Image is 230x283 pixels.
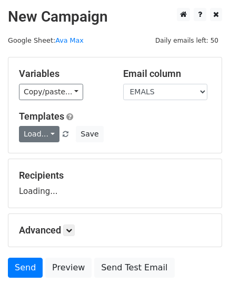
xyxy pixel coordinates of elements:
[152,35,222,46] span: Daily emails left: 50
[123,68,212,80] h5: Email column
[8,8,222,26] h2: New Campaign
[19,84,83,100] a: Copy/paste...
[8,258,43,278] a: Send
[45,258,92,278] a: Preview
[19,111,64,122] a: Templates
[76,126,103,142] button: Save
[19,225,211,236] h5: Advanced
[19,170,211,197] div: Loading...
[19,126,59,142] a: Load...
[19,68,107,80] h5: Variables
[94,258,174,278] a: Send Test Email
[19,170,211,181] h5: Recipients
[55,36,84,44] a: Ava Max
[152,36,222,44] a: Daily emails left: 50
[8,36,84,44] small: Google Sheet:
